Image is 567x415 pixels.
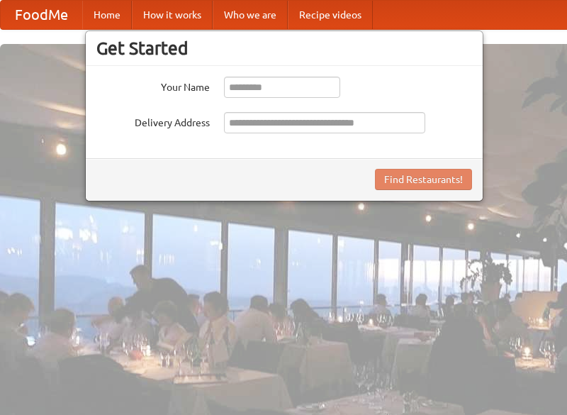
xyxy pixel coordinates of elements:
label: Your Name [96,77,210,94]
h3: Get Started [96,38,472,59]
a: How it works [132,1,213,29]
button: Find Restaurants! [375,169,472,190]
a: Who we are [213,1,288,29]
a: Recipe videos [288,1,373,29]
label: Delivery Address [96,112,210,130]
a: FoodMe [1,1,82,29]
a: Home [82,1,132,29]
